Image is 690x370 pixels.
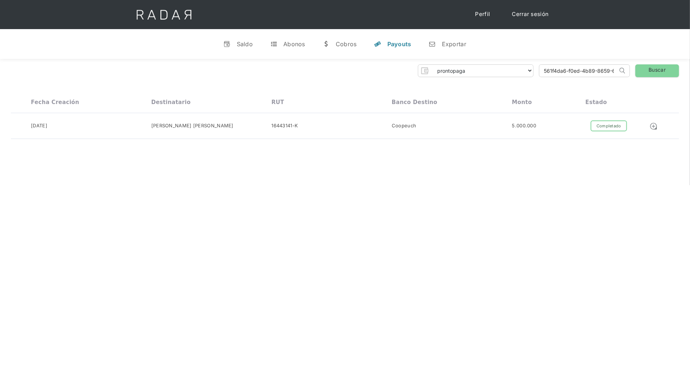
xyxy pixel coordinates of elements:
[635,64,679,77] a: Buscar
[271,122,298,130] div: 16443141-K
[392,99,437,106] div: Banco destino
[151,99,191,106] div: Destinatario
[31,99,79,106] div: Fecha creación
[31,122,47,130] div: [DATE]
[468,7,498,21] a: Perfil
[505,7,556,21] a: Cerrar sesión
[283,40,305,48] div: Abonos
[323,40,330,48] div: w
[512,122,537,130] div: 5.000.000
[429,40,436,48] div: n
[650,122,658,130] img: Detalle
[270,40,278,48] div: t
[387,40,411,48] div: Payouts
[237,40,253,48] div: Saldo
[442,40,466,48] div: Exportar
[512,99,532,106] div: Monto
[539,65,618,77] input: Busca por ID
[224,40,231,48] div: v
[586,99,607,106] div: Estado
[591,120,627,132] div: Completado
[418,64,534,77] form: Form
[336,40,357,48] div: Cobros
[374,40,382,48] div: y
[271,99,284,106] div: RUT
[392,122,416,130] div: Coopeuch
[151,122,234,130] div: [PERSON_NAME] [PERSON_NAME]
